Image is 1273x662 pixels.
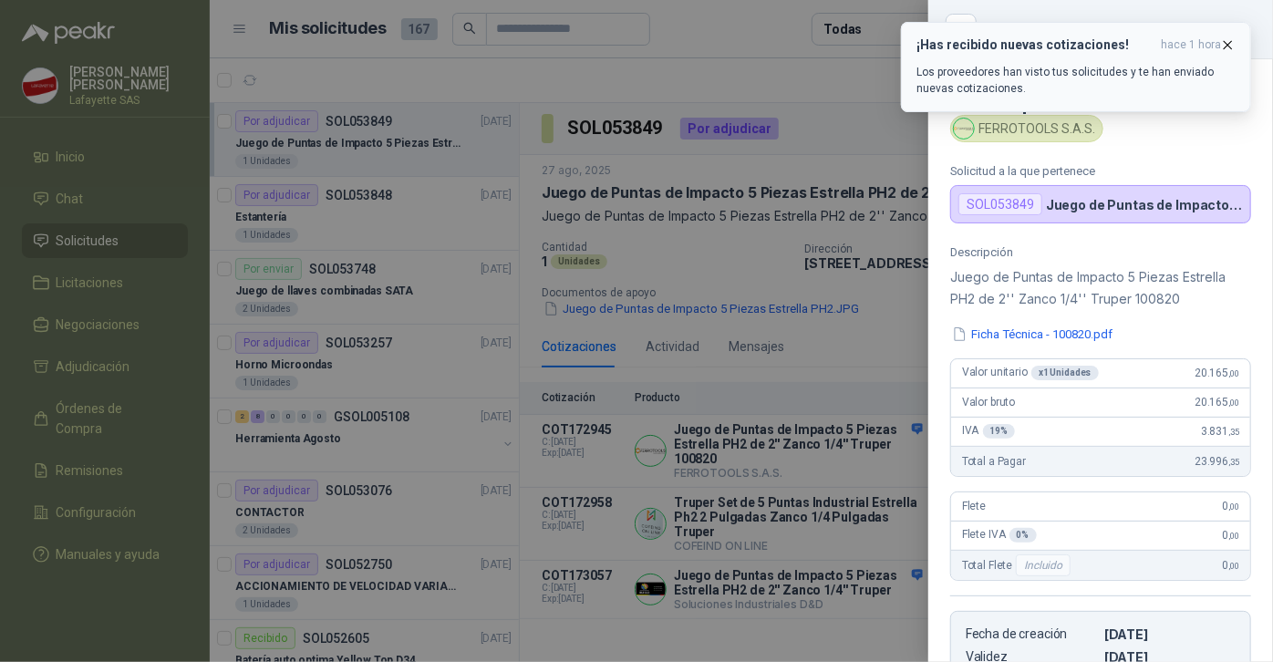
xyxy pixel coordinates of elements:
[950,18,972,40] button: Close
[1228,398,1239,408] span: ,00
[962,424,1015,439] span: IVA
[1228,531,1239,541] span: ,00
[1228,427,1239,437] span: ,35
[962,455,1026,468] span: Total a Pagar
[950,164,1251,178] p: Solicitud a la que pertenece
[950,325,1114,344] button: Ficha Técnica - 100820.pdf
[950,266,1251,310] p: Juego de Puntas de Impacto 5 Piezas Estrella PH2 de 2'' Zanco 1/4'' Truper 100820
[901,22,1251,112] button: ¡Has recibido nuevas cotizaciones!hace 1 hora Los proveedores han visto tus solicitudes y te han ...
[962,554,1074,576] span: Total Flete
[1228,502,1239,512] span: ,00
[962,500,986,512] span: Flete
[916,64,1236,97] p: Los proveedores han visto tus solicitudes y te han enviado nuevas cotizaciones.
[950,245,1251,259] p: Descripción
[983,424,1016,439] div: 19 %
[1031,366,1099,380] div: x 1 Unidades
[1228,368,1239,378] span: ,00
[1223,500,1239,512] span: 0
[1228,561,1239,571] span: ,00
[916,37,1154,53] h3: ¡Has recibido nuevas cotizaciones!
[962,528,1037,543] span: Flete IVA
[1104,626,1236,642] p: [DATE]
[1201,425,1239,438] span: 3.831
[958,193,1042,215] div: SOL053849
[1195,455,1239,468] span: 23.996
[1228,457,1239,467] span: ,35
[1016,554,1071,576] div: Incluido
[987,15,1251,44] div: COT172945
[962,366,1099,380] span: Valor unitario
[1195,367,1239,379] span: 20.165
[950,115,1103,142] div: FERROTOOLS S.A.S.
[1223,559,1239,572] span: 0
[966,626,1097,642] p: Fecha de creación
[954,119,974,139] img: Company Logo
[1046,197,1243,212] p: Juego de Puntas de Impacto 5 Piezas Estrella PH2 de 2'' Zanco 1/4'' Truper
[1009,528,1037,543] div: 0 %
[1195,396,1239,409] span: 20.165
[962,396,1015,409] span: Valor bruto
[1161,37,1221,53] span: hace 1 hora
[1223,529,1239,542] span: 0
